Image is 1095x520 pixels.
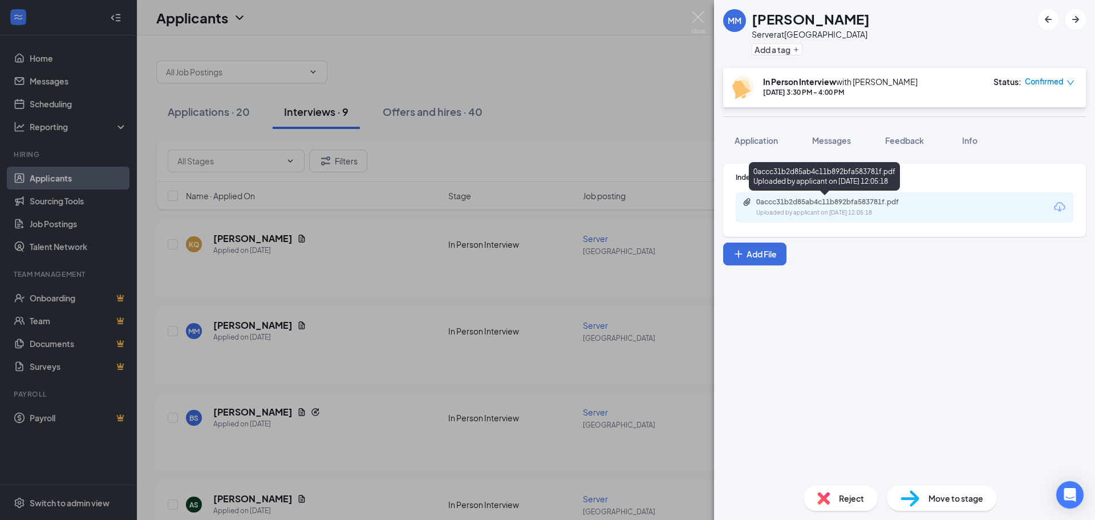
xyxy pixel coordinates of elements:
[993,76,1021,87] div: Status :
[1053,200,1066,214] svg: Download
[1025,76,1064,87] span: Confirmed
[749,162,900,191] div: 0accc31b2d85ab4c11b892bfa583781f.pdf Uploaded by applicant on [DATE] 12:05:18
[962,135,978,146] span: Info
[752,29,870,40] div: Server at [GEOGRAPHIC_DATA]
[752,43,802,55] button: PlusAdd a tag
[743,197,927,217] a: Paperclip0accc31b2d85ab4c11b892bfa583781f.pdfUploaded by applicant on [DATE] 12:05:18
[752,9,870,29] h1: [PERSON_NAME]
[1069,13,1082,26] svg: ArrowRight
[735,135,778,146] span: Application
[793,46,800,53] svg: Plus
[733,248,744,260] svg: Plus
[1038,9,1058,30] button: ArrowLeftNew
[885,135,924,146] span: Feedback
[736,172,1073,182] div: Indeed Resume
[1041,13,1055,26] svg: ArrowLeftNew
[723,243,786,265] button: Add FilePlus
[1065,9,1086,30] button: ArrowRight
[763,76,918,87] div: with [PERSON_NAME]
[763,76,836,87] b: In Person Interview
[928,492,983,505] span: Move to stage
[839,492,864,505] span: Reject
[756,197,916,207] div: 0accc31b2d85ab4c11b892bfa583781f.pdf
[756,208,927,217] div: Uploaded by applicant on [DATE] 12:05:18
[728,15,741,26] div: MM
[743,197,752,207] svg: Paperclip
[763,87,918,97] div: [DATE] 3:30 PM - 4:00 PM
[812,135,851,146] span: Messages
[1056,481,1084,509] div: Open Intercom Messenger
[1066,79,1074,87] span: down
